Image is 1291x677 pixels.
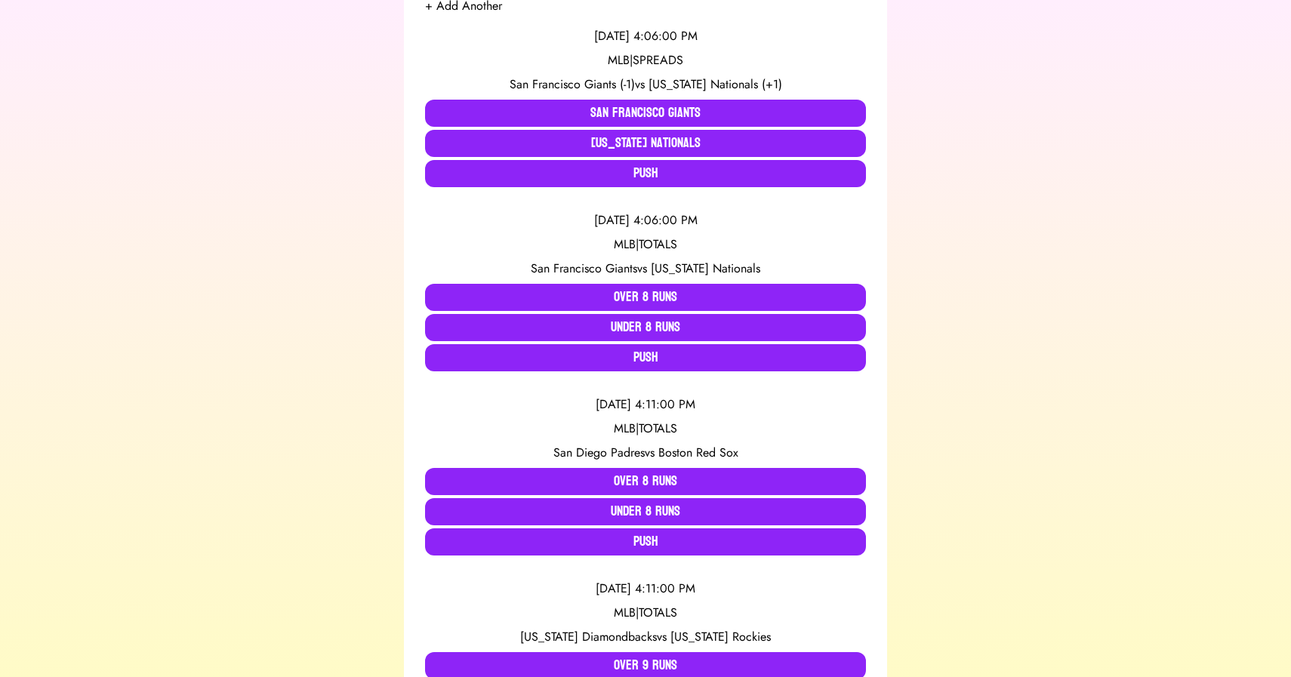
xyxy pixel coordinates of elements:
div: [DATE] 4:11:00 PM [425,580,866,598]
div: MLB | TOTALS [425,420,866,438]
button: Under 8 Runs [425,498,866,525]
div: [DATE] 4:06:00 PM [425,27,866,45]
button: Over 8 Runs [425,468,866,495]
button: Push [425,528,866,555]
span: [US_STATE] Nationals [651,260,760,277]
button: Over 8 Runs [425,284,866,311]
div: [DATE] 4:06:00 PM [425,211,866,229]
button: San Francisco Giants [425,100,866,127]
span: Boston Red Sox [658,444,738,461]
div: [DATE] 4:11:00 PM [425,395,866,414]
div: vs [425,260,866,278]
div: MLB | TOTALS [425,604,866,622]
div: vs [425,75,866,94]
button: Under 8 Runs [425,314,866,341]
span: [US_STATE] Rockies [670,628,771,645]
button: [US_STATE] Nationals [425,130,866,157]
span: [US_STATE] Nationals (+1) [649,75,782,93]
span: San Francisco Giants [531,260,637,277]
span: San Diego Padres [553,444,645,461]
div: vs [425,628,866,646]
div: MLB | TOTALS [425,235,866,254]
span: San Francisco Giants (-1) [510,75,635,93]
div: vs [425,444,866,462]
button: Push [425,160,866,187]
div: MLB | SPREADS [425,51,866,69]
button: Push [425,344,866,371]
span: [US_STATE] Diamondbacks [520,628,657,645]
